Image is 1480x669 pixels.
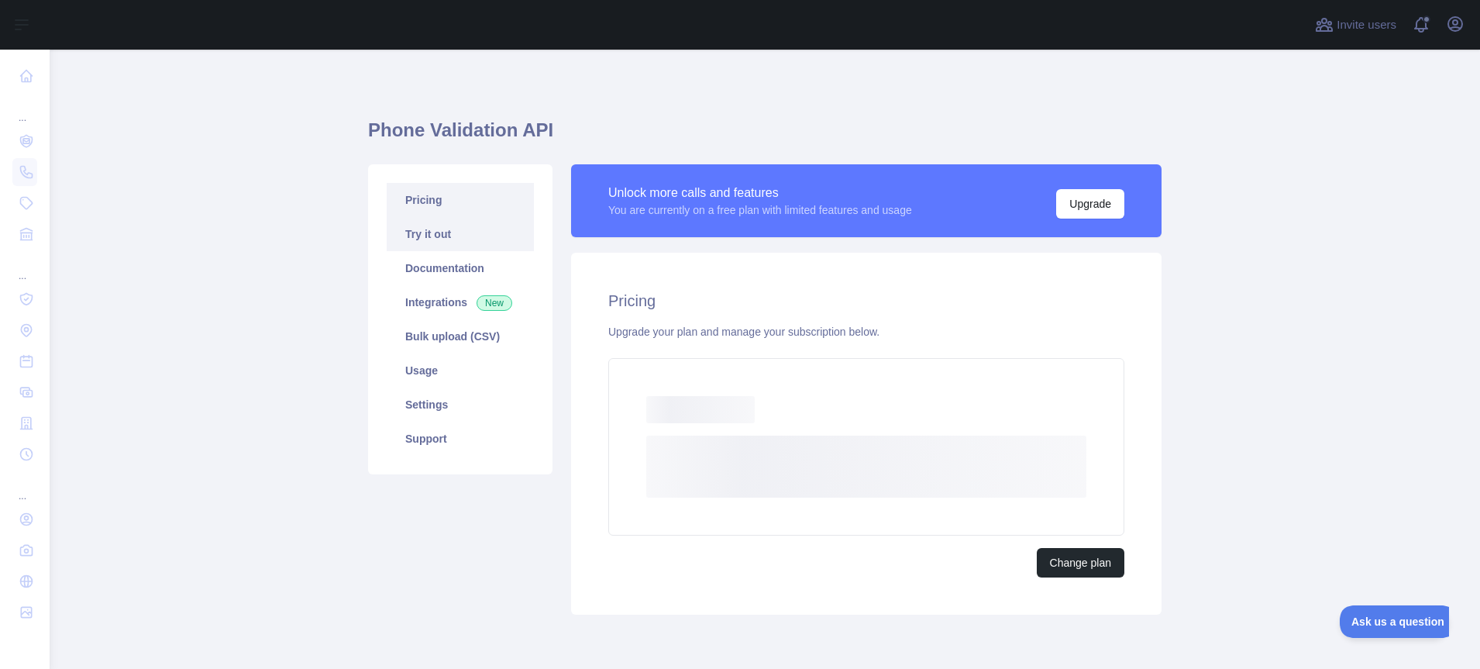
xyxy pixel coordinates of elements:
button: Invite users [1312,12,1399,37]
iframe: Toggle Customer Support [1340,605,1449,638]
a: Pricing [387,183,534,217]
h1: Phone Validation API [368,118,1162,155]
a: Support [387,422,534,456]
h2: Pricing [608,290,1124,312]
div: ... [12,471,37,502]
a: Usage [387,353,534,388]
a: Documentation [387,251,534,285]
a: Integrations New [387,285,534,319]
button: Upgrade [1056,189,1124,219]
button: Change plan [1037,548,1124,578]
span: Invite users [1337,16,1396,34]
div: Unlock more calls and features [608,184,912,202]
div: ... [12,251,37,282]
div: Upgrade your plan and manage your subscription below. [608,324,1124,340]
span: New [477,295,512,311]
a: Try it out [387,217,534,251]
div: ... [12,93,37,124]
a: Settings [387,388,534,422]
a: Bulk upload (CSV) [387,319,534,353]
div: You are currently on a free plan with limited features and usage [608,202,912,218]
